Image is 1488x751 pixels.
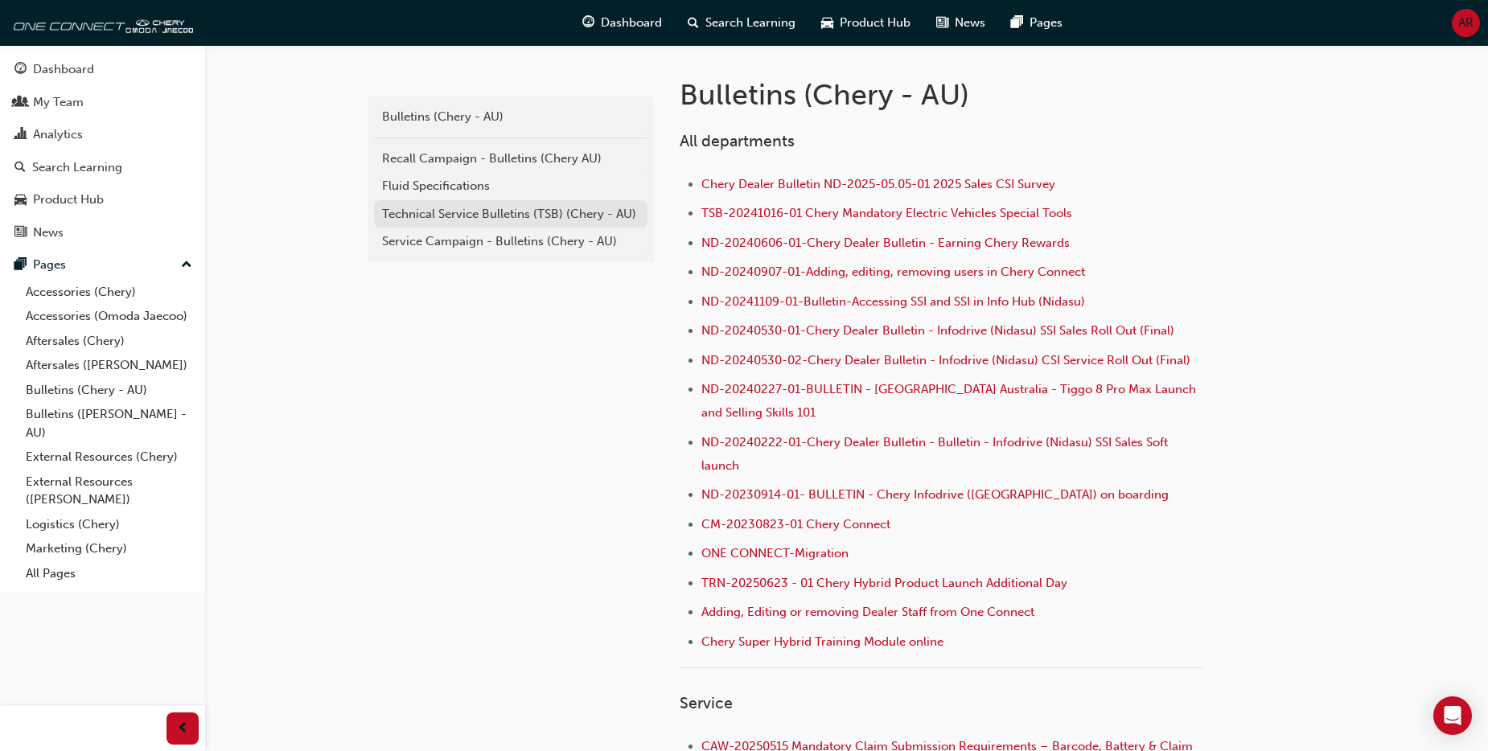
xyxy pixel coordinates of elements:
span: guage-icon [14,63,27,77]
a: TRN-20250623 - 01 Chery Hybrid Product Launch Additional Day [701,576,1067,590]
span: people-icon [14,96,27,110]
span: guage-icon [582,13,594,33]
a: News [6,218,199,248]
div: Analytics [33,125,83,144]
span: search-icon [688,13,699,33]
a: Marketing (Chery) [19,536,199,561]
a: search-iconSearch Learning [675,6,808,39]
a: Bulletins (Chery - AU) [19,378,199,403]
span: car-icon [14,193,27,207]
a: Chery Super Hybrid Training Module online [701,634,943,649]
a: Dashboard [6,55,199,84]
div: Fluid Specifications [382,177,639,195]
a: Chery Dealer Bulletin ND-2025-05.05-01 2025 Sales CSI Survey [701,177,1055,191]
a: Accessories (Chery) [19,280,199,305]
span: All departments [680,132,795,150]
a: Adding, Editing or removing Dealer Staff from One Connect [701,605,1034,619]
a: TSB-20241016-01 Chery Mandatory Electric Vehicles Special Tools [701,206,1072,220]
div: Product Hub [33,191,104,209]
span: prev-icon [177,719,189,739]
div: News [33,224,64,242]
button: Pages [6,250,199,280]
a: Technical Service Bulletins (TSB) (Chery - AU) [374,200,647,228]
span: chart-icon [14,128,27,142]
button: DashboardMy TeamAnalyticsSearch LearningProduct HubNews [6,51,199,250]
a: CM-20230823-01 Chery Connect [701,517,890,531]
a: Search Learning [6,153,199,183]
a: Accessories (Omoda Jaecoo) [19,304,199,329]
span: AR [1458,14,1474,32]
span: news-icon [936,13,948,33]
a: External Resources ([PERSON_NAME]) [19,470,199,512]
div: My Team [33,93,84,112]
div: Service Campaign - Bulletins (Chery - AU) [382,232,639,251]
a: All Pages [19,561,199,586]
span: Dashboard [601,14,662,32]
a: Service Campaign - Bulletins (Chery - AU) [374,228,647,256]
a: ND-20240530-01-Chery Dealer Bulletin - Infodrive (Nidasu) SSI Sales Roll Out (Final) [701,323,1174,338]
a: ND-20240227-01-BULLETIN - [GEOGRAPHIC_DATA] Australia - Tiggo 8 Pro Max Launch and Selling Skills... [701,382,1199,420]
div: Recall Campaign - Bulletins (Chery AU) [382,150,639,168]
span: Pages [1030,14,1063,32]
span: pages-icon [1011,13,1023,33]
a: Aftersales (Chery) [19,329,199,354]
div: Dashboard [33,60,94,79]
a: news-iconNews [923,6,998,39]
a: guage-iconDashboard [569,6,675,39]
span: Product Hub [840,14,910,32]
a: pages-iconPages [998,6,1075,39]
a: ND-20240530-02-Chery Dealer Bulletin - Infodrive (Nidasu) CSI Service Roll Out (Final) [701,353,1190,367]
span: Service [680,694,733,712]
a: External Resources (Chery) [19,445,199,470]
span: News [955,14,985,32]
span: news-icon [14,226,27,240]
a: Bulletins ([PERSON_NAME] - AU) [19,402,199,445]
div: Bulletins (Chery - AU) [382,108,639,126]
a: Fluid Specifications [374,172,647,200]
div: Search Learning [32,158,122,177]
a: ND-20240222-01-Chery Dealer Bulletin - Bulletin - Infodrive (Nidasu) SSI Sales Soft launch [701,435,1171,473]
span: search-icon [14,161,26,175]
a: ND-20240907-01-Adding, editing, removing users in Chery Connect [701,265,1085,279]
a: Recall Campaign - Bulletins (Chery AU) [374,145,647,173]
div: Pages [33,256,66,274]
a: Analytics [6,120,199,150]
span: Search Learning [705,14,795,32]
a: My Team [6,88,199,117]
a: ND-20241109-01-Bulletin-Accessing SSI and SSI in Info Hub (Nidasu) [701,294,1085,309]
span: car-icon [821,13,833,33]
a: ND-20240606-01-Chery Dealer Bulletin - Earning Chery Rewards [701,236,1070,250]
div: Technical Service Bulletins (TSB) (Chery - AU) [382,205,639,224]
span: up-icon [181,255,192,276]
div: Open Intercom Messenger [1433,696,1472,735]
a: Aftersales ([PERSON_NAME]) [19,353,199,378]
a: ONE CONNECT-Migration [701,546,849,560]
a: Bulletins (Chery - AU) [374,103,647,131]
span: pages-icon [14,258,27,273]
img: oneconnect [8,6,193,39]
a: Logistics (Chery) [19,512,199,537]
a: Product Hub [6,185,199,215]
a: ND-20230914-01- BULLETIN - Chery Infodrive ([GEOGRAPHIC_DATA]) on boarding [701,487,1169,502]
button: AR [1452,9,1480,37]
h1: Bulletins (Chery - AU) [680,77,1207,113]
a: car-iconProduct Hub [808,6,923,39]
